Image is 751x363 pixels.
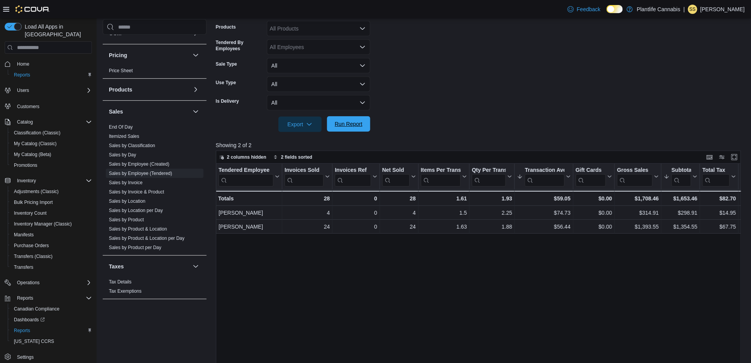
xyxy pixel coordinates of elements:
[525,167,564,187] div: Transaction Average
[2,58,95,70] button: Home
[191,107,200,116] button: Sales
[8,70,95,80] button: Reports
[219,167,280,187] button: Tendered Employee
[2,175,95,186] button: Inventory
[517,222,570,231] div: $56.44
[109,279,132,285] a: Tax Details
[109,108,190,115] button: Sales
[109,236,185,241] a: Sales by Product & Location per Day
[382,167,415,187] button: Net Sold
[14,210,47,216] span: Inventory Count
[267,95,370,110] button: All
[14,117,36,127] button: Catalog
[420,194,467,203] div: 1.61
[472,222,512,231] div: 1.88
[671,167,691,187] div: Subtotal
[216,153,270,162] button: 2 columns hidden
[109,161,170,167] a: Sales by Employee (Created)
[14,151,51,158] span: My Catalog (Beta)
[109,170,172,176] span: Sales by Employee (Tendered)
[617,208,659,217] div: $314.91
[335,222,377,231] div: 0
[14,221,72,227] span: Inventory Manager (Classic)
[14,86,32,95] button: Users
[219,167,273,187] div: Tendered Employee
[14,101,92,111] span: Customers
[109,68,133,73] a: Price Sheet
[14,317,45,323] span: Dashboards
[109,263,190,270] button: Taxes
[14,199,53,205] span: Bulk Pricing Import
[730,153,739,162] button: Enter fullscreen
[109,68,133,74] span: Price Sheet
[575,167,606,187] div: Gift Card Sales
[14,253,53,260] span: Transfers (Classic)
[11,70,92,80] span: Reports
[11,315,48,324] a: Dashboards
[14,176,92,185] span: Inventory
[607,13,607,14] span: Dark Mode
[109,171,172,176] a: Sales by Employee (Tendered)
[219,167,273,174] div: Tendered Employee
[565,2,604,17] a: Feedback
[109,51,190,59] button: Pricing
[335,208,377,217] div: 0
[472,194,512,203] div: 1.93
[664,222,697,231] div: $1,354.55
[664,208,697,217] div: $298.91
[14,293,36,303] button: Reports
[575,194,612,203] div: $0.00
[359,44,366,50] button: Open list of options
[109,142,155,149] span: Sales by Classification
[11,219,75,229] a: Inventory Manager (Classic)
[8,229,95,240] button: Manifests
[216,80,236,86] label: Use Type
[700,5,745,14] p: [PERSON_NAME]
[382,167,409,174] div: Net Sold
[14,278,43,287] button: Operations
[109,288,142,294] a: Tax Exemptions
[517,208,570,217] div: $74.73
[525,167,564,174] div: Transaction Average
[702,208,736,217] div: $14.95
[14,352,92,362] span: Settings
[109,245,161,250] a: Sales by Product per Day
[335,194,377,203] div: 0
[335,120,363,128] span: Run Report
[382,194,415,203] div: 28
[8,219,95,229] button: Inventory Manager (Classic)
[109,108,123,115] h3: Sales
[109,133,139,139] span: Itemized Sales
[617,167,659,187] button: Gross Sales
[283,117,317,132] span: Export
[109,198,146,204] a: Sales by Location
[219,222,280,231] div: [PERSON_NAME]
[717,153,727,162] button: Display options
[216,24,236,30] label: Products
[191,262,200,271] button: Taxes
[109,124,133,130] a: End Of Day
[517,167,570,187] button: Transaction Average
[421,222,467,231] div: 1.63
[285,167,324,174] div: Invoices Sold
[109,180,142,186] span: Sales by Invoice
[14,72,30,78] span: Reports
[683,5,685,14] p: |
[617,194,659,203] div: $1,708.46
[227,154,266,160] span: 2 columns hidden
[2,351,95,363] button: Settings
[11,139,92,148] span: My Catalog (Classic)
[702,194,736,203] div: $82.70
[11,139,60,148] a: My Catalog (Classic)
[17,119,33,125] span: Catalog
[267,58,370,73] button: All
[281,154,312,160] span: 2 fields sorted
[11,187,92,196] span: Adjustments (Classic)
[15,5,50,13] img: Cova
[11,241,52,250] a: Purchase Orders
[702,167,730,187] div: Total Tax
[8,251,95,262] button: Transfers (Classic)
